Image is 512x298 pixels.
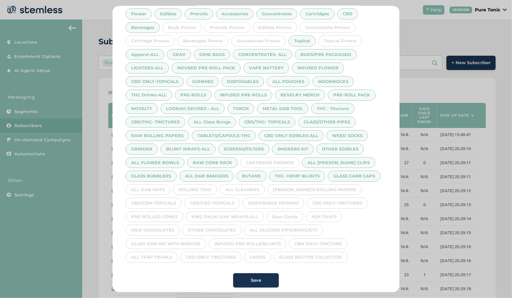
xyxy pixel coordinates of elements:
[295,49,357,60] div: BUDS/PRE-PACKAGED
[236,171,266,182] div: BUTANE
[220,184,265,195] div: ALL CLEANERS
[289,35,316,47] div: Topical
[187,76,219,87] div: GUMMIES
[209,238,286,249] div: INFUSED PRE-ROLLS/BLUNTS
[300,8,335,20] div: Cartridges
[233,273,279,288] button: Save
[231,35,286,47] div: Accessories Promo
[177,35,229,47] div: Beverages Promo
[126,198,182,209] div: CBD/CBN-TOPICALS
[160,103,225,114] div: LOOKAH DEVISES - ALL
[126,211,183,222] div: PRE-ROLLED CONES
[266,211,303,222] div: Sour Candy
[182,225,241,236] div: OTHER CHOCOLATES
[155,8,182,20] div: Edibles
[307,198,368,209] div: CBG ONLY-TINCTURES
[311,103,354,114] div: THC - Tincture
[328,90,376,101] div: PRE-ROLL PACK
[172,63,241,74] div: INFUSED PRE-ROLL PACK
[187,157,238,168] div: RAW CONE PACK
[192,130,256,141] div: TABLETS/CAPSULE-THC
[126,238,206,249] div: GLASS DAB RIG WITH BANGER
[126,35,175,47] div: Cartridge Promo
[244,252,271,263] div: CARDS
[126,144,158,155] div: GRINDER
[259,130,324,141] div: CBD ONLY EDIBLES-ALL
[267,184,362,195] div: [PERSON_NAME]'S ROLLING PAPERS
[269,171,325,182] div: THC- HEMP BLUNTS
[126,130,189,141] div: RAW ROLLING PAPERS
[160,144,216,155] div: BLUNT WRAPS-ALL
[185,8,213,20] div: Prerolls
[204,22,250,33] div: Prerolls Promo
[479,267,512,298] iframe: Chat Widget
[218,144,269,155] div: SCREENS/FILTERS
[257,103,309,114] div: METAL DAB TOOL
[126,184,170,195] div: ALL DAB MATS
[337,8,358,20] div: CBD
[162,22,202,33] div: Buds Promo
[126,49,164,60] div: Apparel-ALL
[243,198,304,209] div: DISPOSABLE PROMOS
[214,90,272,101] div: INFUSED PRE-ROLLS
[272,144,314,155] div: SMOKERS KIT
[316,144,364,155] div: OTHER EDIBLES
[292,63,344,74] div: INFUSED FLOWER
[300,22,355,33] div: Concentrate Promo
[179,171,234,182] div: ALL DAB BANGERS
[126,103,158,114] div: NOVELTY
[216,8,254,20] div: Accessories
[318,35,362,47] div: Topical Promo
[306,211,342,222] div: ASH TRAYS
[275,90,325,101] div: REVELRY MERCH
[126,157,185,168] div: ALL FLOWER BOWLS
[256,8,297,20] div: Concentrates
[126,8,152,20] div: Flower
[244,225,323,236] div: ALL SILICONE PIPE/BONG/ETC
[126,63,169,74] div: LIGHTERS-ALL
[126,225,180,236] div: MILK CHOCOLATES
[233,49,292,60] div: CONCENTRATES- ALL
[328,171,381,182] div: GLASS CARB CAPS
[126,22,160,33] div: Beverages
[167,49,191,60] div: GRAV
[240,157,299,168] div: CARTRIDGE PROMOS
[227,103,254,114] div: TORCH
[173,184,217,195] div: ROLLING TRAY
[175,90,212,101] div: PRE-ROLLS
[188,117,236,128] div: ALL Glass Bongs
[126,90,172,101] div: THC Drinks-ALL
[126,76,184,87] div: CBD ONLY-TOPICALS
[312,76,354,87] div: MOONROCKS
[298,117,356,128] div: GLASS/OTHER PIPES
[126,117,185,128] div: CBD/THC- TINCTURES
[221,76,264,87] div: DISPOSABLES
[126,252,178,263] div: ALL TERP PEARLS
[184,198,240,209] div: CBD/CBG-TOPICALS
[239,117,295,128] div: CBD/THC- TOPICALS
[251,277,261,284] span: Save
[126,171,177,182] div: GLASS BUBBLERS
[180,252,242,263] div: CBD ONLY-TINCTURES
[243,63,289,74] div: VAPE BATTERY
[326,130,368,141] div: WEED SOCKS
[302,157,375,168] div: ALL [PERSON_NAME] CLIPS
[253,22,297,33] div: Edibles Promo
[267,76,310,87] div: ALL POUCHES
[186,211,264,222] div: KING PALM LEAF WRAPS-ALL
[274,252,348,263] div: GLASS NECTOR COLLECTOR
[194,49,230,60] div: DIME BAGS
[289,238,348,249] div: CBN ONLY-TINCTURE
